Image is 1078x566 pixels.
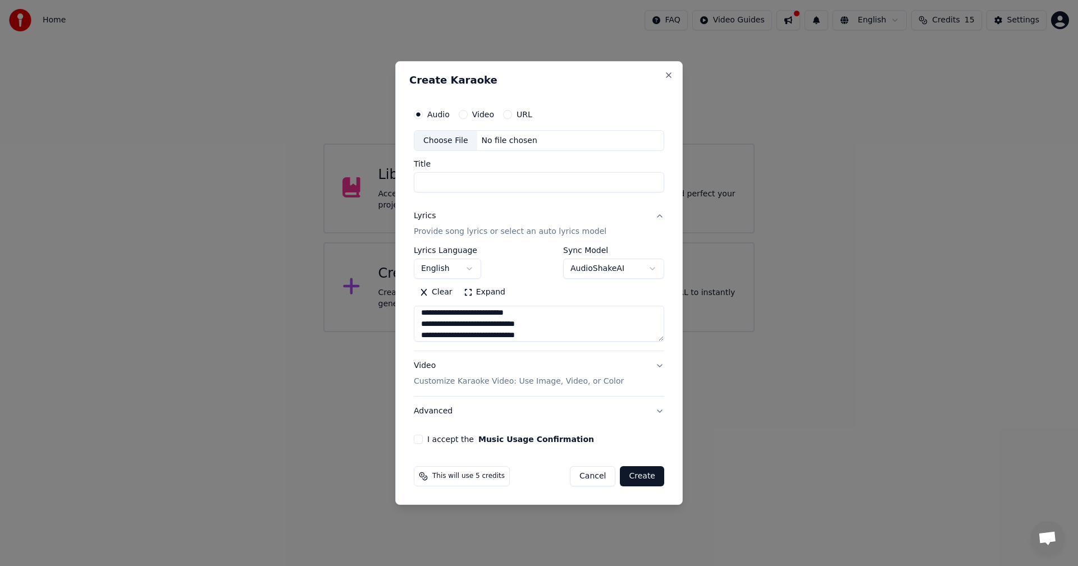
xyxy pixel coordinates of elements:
[472,111,494,118] label: Video
[427,111,450,118] label: Audio
[563,247,664,255] label: Sync Model
[427,435,594,443] label: I accept the
[414,361,624,388] div: Video
[620,466,664,486] button: Create
[517,111,532,118] label: URL
[414,227,606,238] p: Provide song lyrics or select an auto lyrics model
[414,131,477,151] div: Choose File
[570,466,615,486] button: Cancel
[414,397,664,426] button: Advanced
[414,202,664,247] button: LyricsProvide song lyrics or select an auto lyrics model
[414,352,664,397] button: VideoCustomize Karaoke Video: Use Image, Video, or Color
[477,135,542,146] div: No file chosen
[414,160,664,168] label: Title
[414,211,436,222] div: Lyrics
[414,376,624,387] p: Customize Karaoke Video: Use Image, Video, or Color
[432,472,505,481] span: This will use 5 credits
[414,284,458,302] button: Clear
[478,435,594,443] button: I accept the
[409,75,669,85] h2: Create Karaoke
[414,247,481,255] label: Lyrics Language
[414,247,664,351] div: LyricsProvide song lyrics or select an auto lyrics model
[458,284,511,302] button: Expand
